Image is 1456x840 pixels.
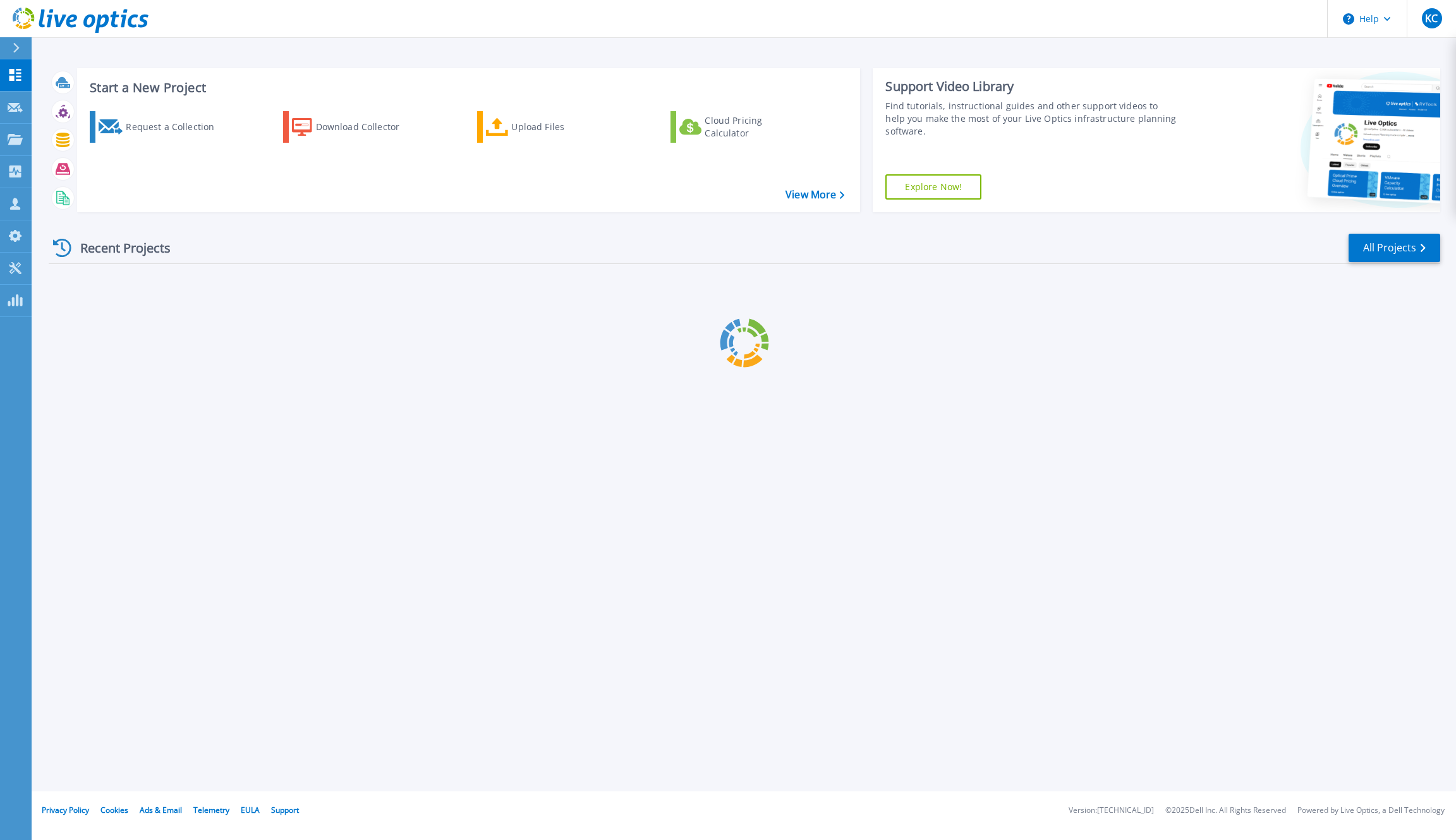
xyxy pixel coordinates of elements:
[42,805,89,815] a: Privacy Policy
[1297,807,1445,815] li: Powered by Live Optics, a Dell Technology
[786,189,844,201] a: View More
[49,232,188,263] div: Recent Projects
[885,78,1177,95] div: Support Video Library
[670,111,811,143] a: Cloud Pricing Calculator
[1069,807,1154,815] li: Version: [TECHNICAL_ID]
[477,111,618,143] a: Upload Files
[283,111,424,143] a: Download Collector
[705,114,806,140] div: Cloud Pricing Calculator
[885,174,981,200] a: Explore Now!
[140,805,182,815] a: Ads & Email
[1165,807,1286,815] li: © 2025 Dell Inc. All Rights Reserved
[193,805,229,815] a: Telemetry
[126,114,227,140] div: Request a Collection
[885,100,1177,138] div: Find tutorials, instructional guides and other support videos to help you make the most of your L...
[90,81,844,95] h3: Start a New Project
[271,805,299,815] a: Support
[1349,234,1440,262] a: All Projects
[90,111,231,143] a: Request a Collection
[511,114,612,140] div: Upload Files
[241,805,260,815] a: EULA
[1425,13,1438,23] span: KC
[316,114,417,140] div: Download Collector
[100,805,128,815] a: Cookies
